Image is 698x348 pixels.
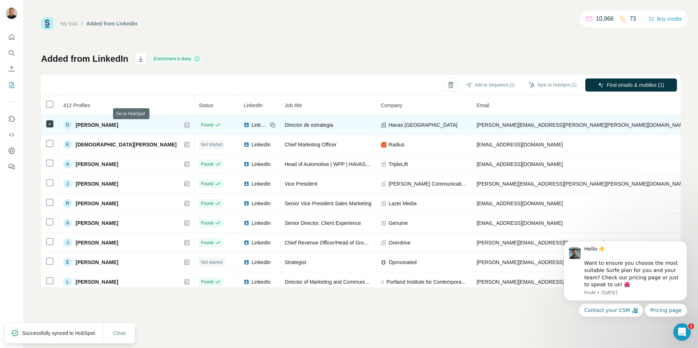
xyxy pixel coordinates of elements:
span: LinkedIn [252,259,271,266]
img: LinkedIn logo [244,201,249,206]
span: Found [201,200,213,207]
div: J [63,179,72,188]
span: Head of Automotive | WPP | HAVAS | OMG [285,161,382,167]
span: Chief Revenue Officer/Head of Growth [285,240,372,246]
img: LinkedIn logo [244,240,249,246]
button: Sync to HubSpot (1) [523,80,582,90]
span: Not started [201,259,222,266]
span: Strategist [285,259,306,265]
span: Director de estrategia [285,122,333,128]
button: Close [108,327,131,340]
span: Senior Vice President Sales Marketing [285,201,372,206]
div: R [63,199,72,208]
img: company-logo [381,259,386,265]
p: 10,966 [596,15,614,23]
img: LinkedIn logo [244,259,249,265]
span: Email [477,102,489,108]
div: Added from LinkedIn [87,20,137,27]
button: Search [6,46,17,60]
span: [PERSON_NAME] [76,239,118,246]
span: [PERSON_NAME] [76,278,118,286]
button: Buy credits [648,14,682,24]
span: LinkedIn [252,219,271,227]
span: [PERSON_NAME][EMAIL_ADDRESS][PERSON_NAME][PERSON_NAME][DOMAIN_NAME] [477,122,689,128]
span: Overdrive [389,239,411,246]
div: K [63,140,72,149]
span: [PERSON_NAME] [76,121,118,129]
img: LinkedIn logo [244,161,249,167]
span: [PERSON_NAME][EMAIL_ADDRESS][PERSON_NAME][DOMAIN_NAME] [477,279,647,285]
span: LinkedIn [252,161,271,168]
li: / [81,20,83,27]
span: [PERSON_NAME][EMAIL_ADDRESS][DOMAIN_NAME] [477,240,605,246]
span: Vice President [285,181,317,187]
h1: Added from LinkedIn [41,53,128,65]
iframe: Intercom notifications message [553,232,698,344]
button: Enrich CSV [6,62,17,76]
span: TripleLift [389,161,408,168]
button: Use Surfe API [6,128,17,141]
span: [PERSON_NAME] [76,180,118,187]
button: Feedback [6,160,17,173]
span: [EMAIL_ADDRESS][DOMAIN_NAME] [477,142,563,147]
span: [PERSON_NAME] [76,219,118,227]
div: D [63,121,72,129]
button: Find emails & mobiles (1) [585,78,677,92]
span: [EMAIL_ADDRESS][DOMAIN_NAME] [477,161,563,167]
span: [PERSON_NAME] Communications [389,180,468,187]
span: 412 Profiles [63,102,90,108]
img: LinkedIn logo [244,279,249,285]
span: LinkedIn [252,239,271,246]
div: J [63,238,72,247]
div: A [63,160,72,169]
img: LinkedIn logo [244,181,249,187]
span: Genuine [389,219,408,227]
div: L [63,278,72,286]
span: Not started [201,141,222,148]
span: [PERSON_NAME][EMAIL_ADDRESS][PERSON_NAME][DOMAIN_NAME] [477,259,647,265]
img: company-logo [381,142,386,147]
span: Found [201,122,213,128]
p: 73 [630,15,636,23]
span: LinkedIn [252,121,268,129]
span: LinkedIn [252,278,271,286]
span: LinkedIn [252,141,271,148]
span: Company [381,102,402,108]
p: Successfully synced to HubSpot. [22,329,102,337]
span: Lazer Media [389,200,417,207]
span: [DEMOGRAPHIC_DATA][PERSON_NAME] [76,141,177,148]
button: Add to Sequence (1) [461,80,520,90]
span: Director of Marketing and Communications [285,279,381,285]
span: 1 [688,323,694,329]
div: Enrichment is done [152,54,202,63]
span: [PERSON_NAME] [76,200,118,207]
button: My lists [6,78,17,92]
button: Dashboard [6,144,17,157]
span: [PERSON_NAME] [76,259,118,266]
img: Avatar [6,7,17,19]
span: Found [201,161,213,167]
button: Use Surfe on LinkedIn [6,112,17,125]
span: Job title [285,102,302,108]
a: My lists [61,21,78,27]
div: A [63,219,72,227]
span: LinkedIn [244,102,263,108]
span: Chief Marketing Officer [285,142,337,147]
span: Close [113,329,126,337]
span: Radius [389,141,405,148]
span: [EMAIL_ADDRESS][DOMAIN_NAME] [477,201,563,206]
span: LinkedIn [252,200,271,207]
span: Found [201,220,213,226]
span: [PERSON_NAME][EMAIL_ADDRESS][PERSON_NAME][PERSON_NAME][DOMAIN_NAME] [477,181,689,187]
span: [EMAIL_ADDRESS][DOMAIN_NAME] [477,220,563,226]
img: LinkedIn logo [244,122,249,128]
span: Found [201,239,213,246]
